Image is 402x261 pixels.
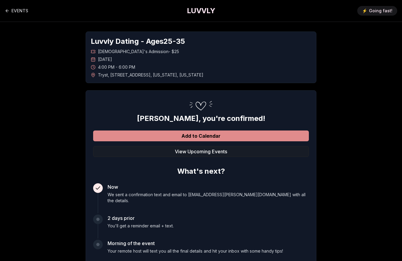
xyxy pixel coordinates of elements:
[369,8,392,14] span: Going fast!
[91,37,311,46] h1: Luvvly Dating - Ages 25 - 35
[93,130,309,141] button: Add to Calendar
[108,214,174,222] h3: 2 days prior
[93,164,309,176] h2: What's next?
[362,8,367,14] span: ⚡️
[98,64,135,70] span: 4:00 PM - 6:00 PM
[108,223,174,229] p: You'll get a reminder email + text.
[93,146,309,157] button: View Upcoming Events
[108,183,309,190] h3: Now
[98,49,179,55] span: [DEMOGRAPHIC_DATA]'s Admission - $25
[5,5,28,17] a: Back to events
[108,192,309,204] p: We sent a confirmation text and email to [EMAIL_ADDRESS][PERSON_NAME][DOMAIN_NAME] with all the d...
[186,98,216,114] img: Confirmation Step
[108,248,283,254] p: Your remote host will text you all the final details and hit your inbox with some handy tips!
[187,6,215,16] a: LUVVLY
[98,72,203,78] span: Tryst , [STREET_ADDRESS] , [US_STATE] , [US_STATE]
[93,114,309,123] h2: [PERSON_NAME] , you're confirmed!
[108,240,283,247] h3: Morning of the event
[98,56,112,62] span: [DATE]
